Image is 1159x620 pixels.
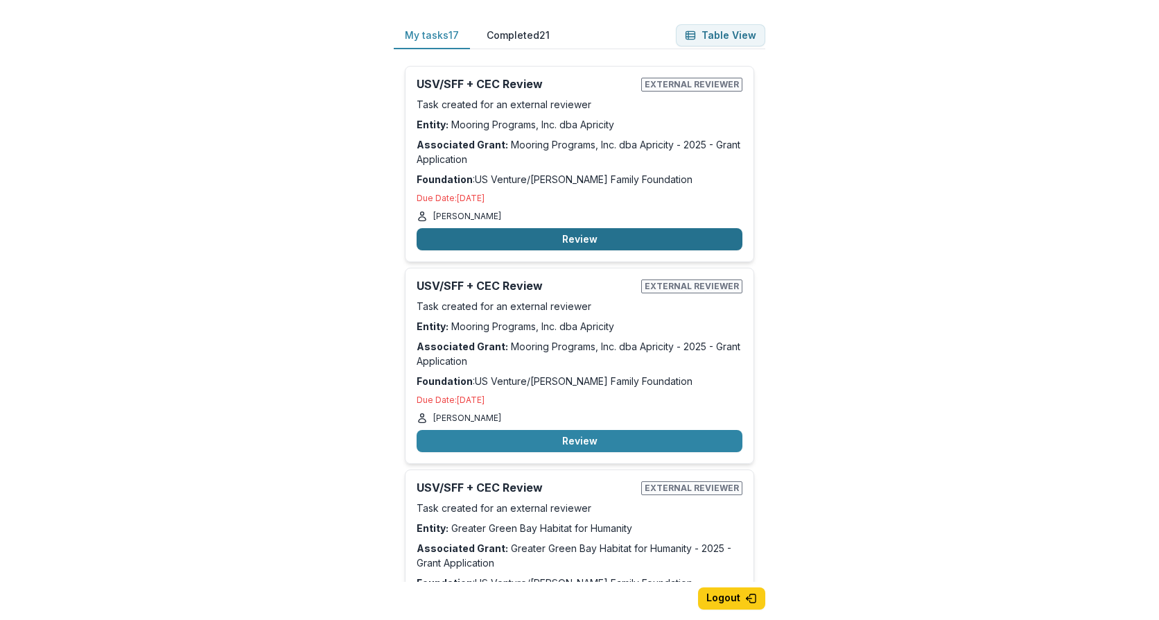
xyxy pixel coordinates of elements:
[433,210,501,223] p: [PERSON_NAME]
[417,430,742,452] button: Review
[417,542,508,554] strong: Associated Grant:
[417,577,473,589] strong: Foundation
[417,541,742,570] p: Greater Green Bay Habitat for Humanity - 2025 - Grant Application
[417,341,508,352] strong: Associated Grant:
[417,299,742,313] p: Task created for an external reviewer
[641,78,742,92] span: External reviewer
[417,320,448,332] strong: Entity:
[417,137,742,166] p: Mooring Programs, Inc. dba Apricity - 2025 - Grant Application
[417,139,508,150] strong: Associated Grant:
[417,319,742,334] p: Mooring Programs, Inc. dba Apricity
[417,228,742,250] button: Review
[698,587,765,610] button: Logout
[417,501,742,515] p: Task created for an external reviewer
[417,279,636,293] h2: USV/SFF + CEC Review
[417,192,742,205] p: Due Date: [DATE]
[417,375,473,387] strong: Foundation
[417,576,742,590] p: : US Venture/[PERSON_NAME] Family Foundation
[676,24,765,46] button: Table View
[417,522,448,534] strong: Entity:
[417,78,636,91] h2: USV/SFF + CEC Review
[394,22,470,49] button: My tasks 17
[433,412,501,424] p: [PERSON_NAME]
[417,119,448,130] strong: Entity:
[417,173,473,185] strong: Foundation
[476,22,561,49] button: Completed 21
[641,481,742,495] span: External reviewer
[417,97,742,112] p: Task created for an external reviewer
[417,394,742,406] p: Due Date: [DATE]
[417,172,742,187] p: : US Venture/[PERSON_NAME] Family Foundation
[417,521,742,535] p: Greater Green Bay Habitat for Humanity
[417,117,742,132] p: Mooring Programs, Inc. dba Apricity
[641,279,742,293] span: External reviewer
[417,339,742,368] p: Mooring Programs, Inc. dba Apricity - 2025 - Grant Application
[417,481,636,494] h2: USV/SFF + CEC Review
[417,374,742,388] p: : US Venture/[PERSON_NAME] Family Foundation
